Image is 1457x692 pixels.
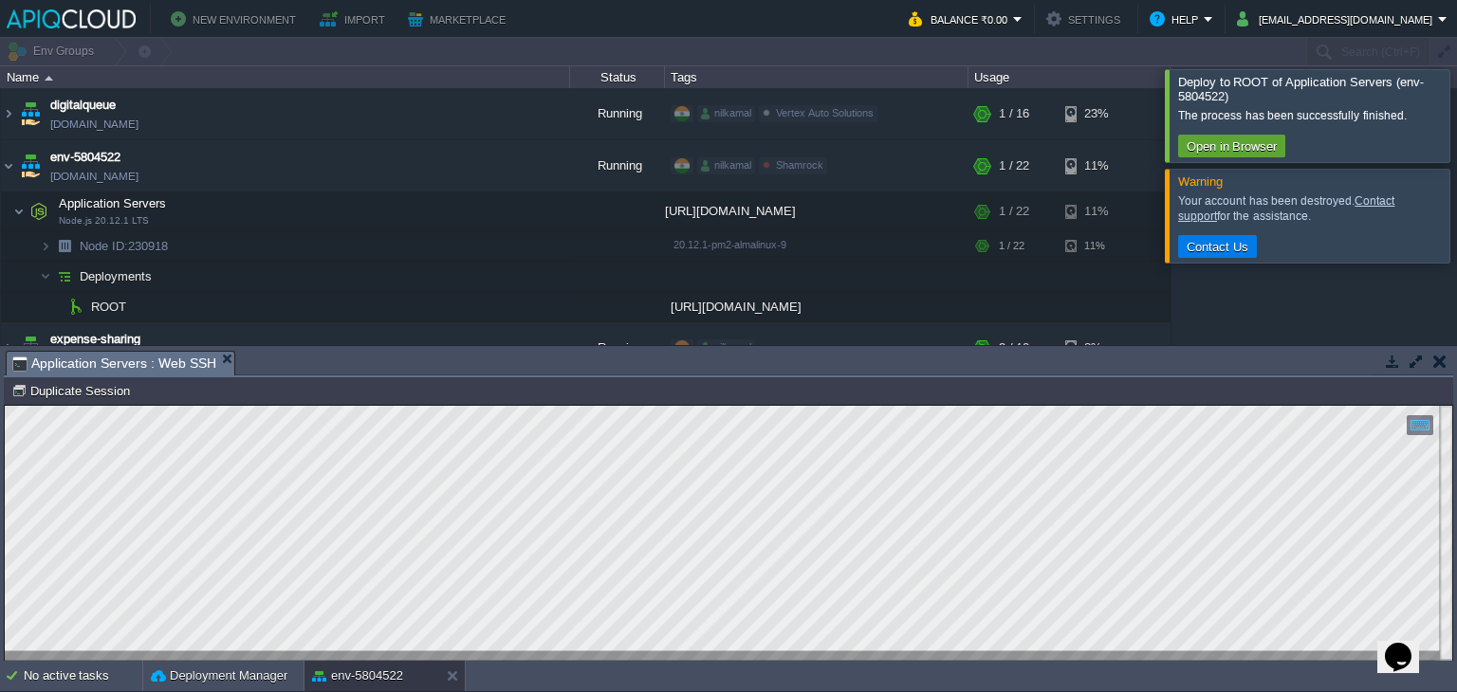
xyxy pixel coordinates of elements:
img: AMDAwAAAACH5BAEAAAAALAAAAAABAAEAAAICRAEAOw== [13,192,25,230]
div: Running [570,322,665,373]
span: Node ID: [80,239,128,253]
div: 11% [1065,231,1127,261]
span: Warning [1178,174,1223,189]
img: AMDAwAAAACH5BAEAAAAALAAAAAABAAEAAAICRAEAOw== [1,140,16,191]
button: env-5804522 [312,666,403,685]
div: Tags [666,66,968,88]
span: 230918 [78,238,171,254]
div: Name [2,66,569,88]
a: Node ID:230918 [78,238,171,254]
div: Running [570,88,665,139]
button: Marketplace [408,8,511,30]
button: Import [320,8,391,30]
button: Open in Browser [1181,137,1282,155]
div: nilkamal [697,339,755,356]
button: Balance ₹0.00 [909,8,1013,30]
span: Application Servers [57,195,169,211]
div: nilkamal [697,105,755,122]
img: AMDAwAAAACH5BAEAAAAALAAAAAABAAEAAAICRAEAOw== [63,292,89,321]
iframe: chat widget [1377,616,1438,673]
div: 1 / 22 [999,231,1024,261]
span: Shamrock [776,159,823,171]
img: AMDAwAAAACH5BAEAAAAALAAAAAABAAEAAAICRAEAOw== [1,322,16,373]
div: Usage [969,66,1170,88]
div: 8% [1065,322,1127,373]
button: Deployment Manager [151,666,287,685]
a: digitalqueue [50,96,116,115]
span: Node.js 20.12.1 LTS [59,215,149,227]
span: 20.12.1-pm2-almalinux-9 [673,239,786,250]
div: [URL][DOMAIN_NAME] [665,192,968,230]
div: [URL][DOMAIN_NAME] [665,292,968,321]
span: Application Servers : Web SSH [12,352,216,375]
button: [EMAIL_ADDRESS][DOMAIN_NAME] [1237,8,1438,30]
button: New Environment [171,8,302,30]
img: AMDAwAAAACH5BAEAAAAALAAAAAABAAEAAAICRAEAOw== [51,292,63,321]
button: Duplicate Session [11,382,136,399]
a: [DOMAIN_NAME] [50,115,138,134]
div: The process has been successfully finished. [1178,108,1445,123]
img: AMDAwAAAACH5BAEAAAAALAAAAAABAAEAAAICRAEAOw== [26,192,52,230]
img: APIQCloud [7,9,136,28]
a: expense-sharing [50,330,140,349]
a: Deployments [78,268,155,284]
img: AMDAwAAAACH5BAEAAAAALAAAAAABAAEAAAICRAEAOw== [51,262,78,291]
a: Application ServersNode.js 20.12.1 LTS [57,196,169,210]
div: No active tasks [24,661,142,691]
button: Settings [1046,8,1126,30]
span: Deploy to ROOT of Application Servers (env-5804522) [1178,75,1424,103]
div: 11% [1065,140,1127,191]
div: 23% [1065,88,1127,139]
img: AMDAwAAAACH5BAEAAAAALAAAAAABAAEAAAICRAEAOw== [17,140,44,191]
div: 1 / 22 [999,140,1029,191]
img: AMDAwAAAACH5BAEAAAAALAAAAAABAAEAAAICRAEAOw== [51,231,78,261]
img: AMDAwAAAACH5BAEAAAAALAAAAAABAAEAAAICRAEAOw== [40,231,51,261]
div: 1 / 16 [999,88,1029,139]
a: ROOT [89,299,129,315]
img: AMDAwAAAACH5BAEAAAAALAAAAAABAAEAAAICRAEAOw== [1,88,16,139]
span: Vertex Auto Solutions [776,107,874,118]
div: Your account has been destroyed. for the assistance. [1178,193,1445,224]
img: AMDAwAAAACH5BAEAAAAALAAAAAABAAEAAAICRAEAOw== [17,88,44,139]
div: 11% [1065,192,1127,230]
a: env-5804522 [50,148,120,167]
img: AMDAwAAAACH5BAEAAAAALAAAAAABAAEAAAICRAEAOw== [17,322,44,373]
button: Contact Us [1181,238,1254,255]
a: [DOMAIN_NAME] [50,167,138,186]
div: Status [571,66,664,88]
div: Running [570,140,665,191]
button: Help [1150,8,1204,30]
div: 1 / 22 [999,192,1029,230]
img: AMDAwAAAACH5BAEAAAAALAAAAAABAAEAAAICRAEAOw== [45,76,53,81]
div: nilkamal [697,157,755,174]
img: AMDAwAAAACH5BAEAAAAALAAAAAABAAEAAAICRAEAOw== [40,262,51,291]
div: 3 / 10 [999,322,1029,373]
